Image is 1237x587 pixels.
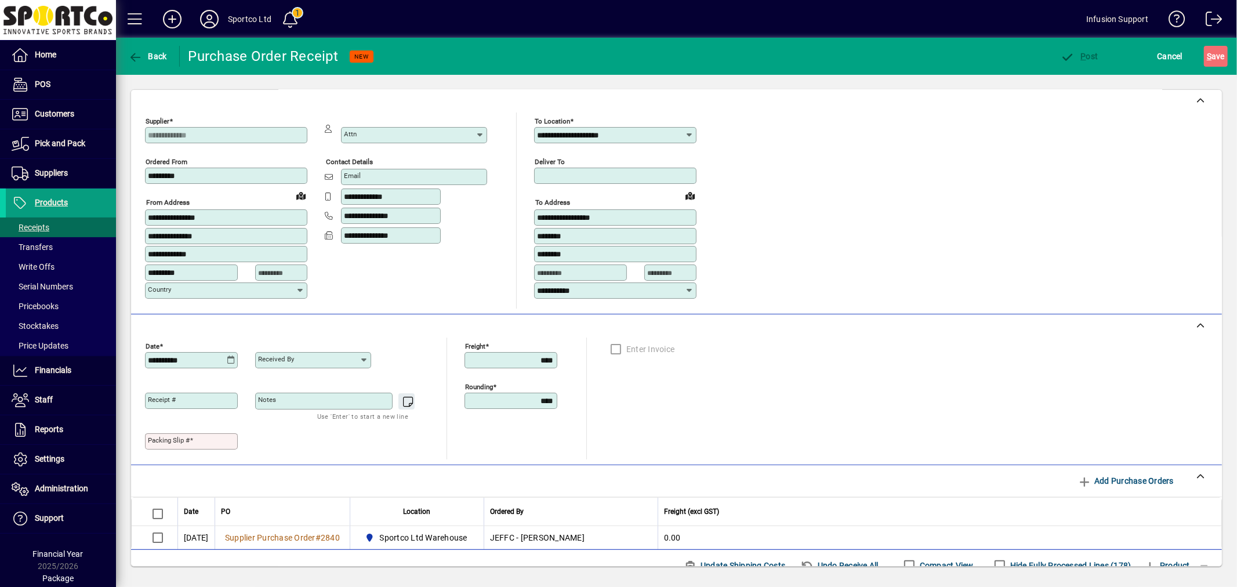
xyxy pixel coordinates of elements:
a: Knowledge Base [1160,2,1185,40]
button: Product [1137,555,1196,576]
button: Save [1204,46,1228,67]
span: PO [221,505,230,518]
a: Pick and Pack [6,129,116,158]
span: Back [128,52,167,61]
mat-label: Receipt # [148,396,176,404]
span: Administration [35,484,88,493]
a: POS [6,70,116,99]
mat-label: Received by [258,355,294,363]
span: ost [1061,52,1098,61]
span: Financials [35,365,71,375]
mat-label: Deliver To [535,158,565,166]
span: Update Shipping Costs [684,556,786,575]
span: Location [403,505,430,518]
span: Sportco Ltd Warehouse [380,532,467,543]
span: 2840 [321,533,340,542]
span: Ordered By [490,505,524,518]
span: Pick and Pack [35,139,85,148]
span: Undo Receive All [800,556,879,575]
span: Support [35,513,64,523]
app-page-header-button: Back [116,46,180,67]
span: Transfers [12,242,53,252]
span: Date [184,505,198,518]
span: Stocktakes [12,321,59,331]
mat-label: Date [146,342,159,350]
span: Write Offs [12,262,55,271]
td: [DATE] [177,526,215,549]
a: Reports [6,415,116,444]
a: Write Offs [6,257,116,277]
a: Pricebooks [6,296,116,316]
mat-label: Packing Slip # [148,436,190,444]
mat-label: Email [344,172,361,180]
label: Hide Fully Processed Lines (178) [1008,560,1131,571]
a: Suppliers [6,159,116,188]
span: Settings [35,454,64,463]
span: Home [35,50,56,59]
div: Freight (excl GST) [664,505,1207,518]
a: Support [6,504,116,533]
a: View on map [681,186,699,205]
mat-label: Rounding [465,382,493,390]
span: Freight (excl GST) [664,505,719,518]
td: 0.00 [658,526,1221,549]
button: Post [1058,46,1101,67]
a: Logout [1197,2,1223,40]
span: Reports [35,425,63,434]
mat-label: To location [535,117,570,125]
span: Serial Numbers [12,282,73,291]
span: Receipts [12,223,49,232]
span: Supplier Purchase Order [225,533,315,542]
a: Administration [6,474,116,503]
a: View on map [292,186,310,205]
a: Price Updates [6,336,116,356]
span: NEW [354,53,369,60]
span: Pricebooks [12,302,59,311]
div: Purchase Order Receipt [188,47,339,66]
a: Settings [6,445,116,474]
span: Suppliers [35,168,68,177]
button: Back [125,46,170,67]
a: Receipts [6,218,116,237]
button: Add [154,9,191,30]
a: Serial Numbers [6,277,116,296]
a: Customers [6,100,116,129]
span: Cancel [1158,47,1183,66]
span: Products [35,198,68,207]
a: Home [6,41,116,70]
span: P [1081,52,1086,61]
span: Sportco Ltd Warehouse [362,531,472,545]
div: Infusion Support [1086,10,1148,28]
mat-label: Freight [465,342,485,350]
div: Ordered By [490,505,652,518]
button: Cancel [1155,46,1186,67]
a: Transfers [6,237,116,257]
span: Package [42,574,74,583]
a: Financials [6,356,116,385]
button: Profile [191,9,228,30]
mat-hint: Use 'Enter' to start a new line [317,410,408,423]
mat-label: Ordered from [146,158,187,166]
span: S [1207,52,1211,61]
span: Product [1143,556,1190,575]
button: Update Shipping Costs [679,555,790,576]
span: # [315,533,321,542]
span: Financial Year [33,549,84,559]
div: Sportco Ltd [228,10,271,28]
td: JEFFC - [PERSON_NAME] [484,526,658,549]
a: Supplier Purchase Order#2840 [221,531,344,544]
span: POS [35,79,50,89]
span: Staff [35,395,53,404]
mat-label: Supplier [146,117,169,125]
div: Date [184,505,209,518]
mat-label: Notes [258,396,276,404]
button: Undo Receive All [796,555,883,576]
span: ave [1207,47,1225,66]
span: Price Updates [12,341,68,350]
label: Compact View [917,560,974,571]
mat-label: Country [148,285,171,293]
button: Add Purchase Orders [1073,470,1178,491]
div: PO [221,505,344,518]
mat-label: Attn [344,130,357,138]
a: Staff [6,386,116,415]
